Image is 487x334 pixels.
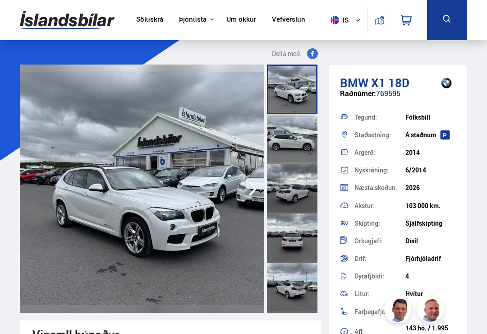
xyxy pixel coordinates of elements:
div: 4 [405,273,456,280]
div: Fjórhjóladrif [405,255,456,262]
div: Dyrafjöldi: [354,273,405,279]
div: Drif: [354,255,405,262]
div: Staðsetning: [354,132,405,138]
div: Farþegafjöldi: [354,309,405,315]
button: Þjónusta [179,15,207,24]
div: Á staðnum [405,131,456,139]
img: svg+xml;base64,PHN2ZyB4bWxucz0iaHR0cDovL3d3dy53My5vcmcvMjAwMC9zdmciIHdpZHRoPSI1MTIiIGhlaWdodD0iNT... [331,16,339,24]
div: Orkugjafi: [354,238,405,244]
div: Fólksbíll [405,114,456,121]
span: X1 18D [371,74,409,91]
a: Um okkur [226,15,256,25]
div: Nýskráning: [354,167,405,173]
div: Árgerð: [354,149,405,156]
img: siFngHWaQ9KaOqBr.png [418,297,445,325]
a: Söluskrá [136,15,163,25]
span: Raðnúmer: [340,88,376,98]
div: Dísil [405,237,456,245]
div: Tegund: [354,114,405,121]
img: G0Ugv5HjCgRt.svg [20,5,115,35]
button: Deila með: [263,48,322,59]
div: Skipting: [354,220,405,227]
div: 2026 [405,184,456,191]
img: 3330881.jpeg [20,65,264,313]
div: Litur: [354,291,405,297]
button: is [327,7,368,33]
div: Akstur: [354,203,405,209]
a: Vefverslun [272,15,305,25]
div: 6/2014 [405,167,456,174]
div: 103 000 km. [405,202,456,209]
span: BMW [340,74,368,91]
img: FbJEzSuNWCJXmdc-.webp [386,297,413,325]
img: brand logo [433,72,460,94]
div: Sjálfskipting [405,220,456,227]
span: Deila með: [272,48,302,59]
button: Open LiveChat chat widget [7,4,34,31]
div: 769595 [340,89,456,107]
div: Hvítur [405,290,456,297]
div: 2014 [405,149,456,156]
span: is [327,16,349,24]
div: Næsta skoðun: [354,185,405,191]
